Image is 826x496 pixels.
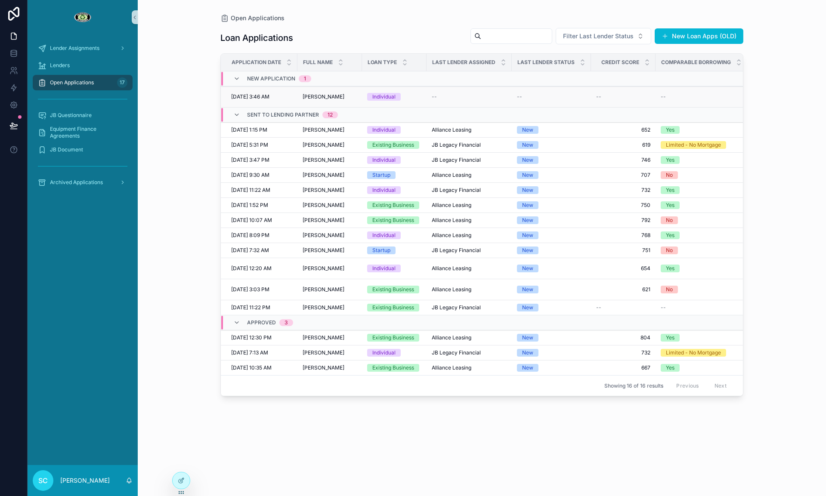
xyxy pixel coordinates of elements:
[432,187,481,194] span: JB Legacy Financial
[661,364,742,372] a: Yes
[432,349,481,356] span: JB Legacy Financial
[522,231,533,239] div: New
[303,157,344,163] span: [PERSON_NAME]
[303,265,344,272] span: [PERSON_NAME]
[517,231,586,239] a: New
[432,142,507,148] a: JB Legacy Financial
[432,334,507,341] a: Alliance Leasing
[666,201,674,209] div: Yes
[303,202,344,209] span: [PERSON_NAME]
[517,93,522,100] span: --
[33,125,133,140] a: Equipment Finance Agreements
[372,126,396,134] div: Individual
[231,142,292,148] a: [DATE] 5:31 PM
[661,265,742,272] a: Yes
[117,77,127,88] div: 17
[517,141,586,149] a: New
[367,334,421,342] a: Existing Business
[33,175,133,190] a: Archived Applications
[303,142,344,148] span: [PERSON_NAME]
[372,231,396,239] div: Individual
[596,93,650,100] a: --
[303,93,357,100] a: [PERSON_NAME]
[33,58,133,73] a: Lenders
[661,186,742,194] a: Yes
[368,59,397,66] span: Loan Type
[432,93,437,100] span: --
[596,349,650,356] a: 732
[231,364,272,371] span: [DATE] 10:35 AM
[231,217,292,224] a: [DATE] 10:07 AM
[367,126,421,134] a: Individual
[432,247,481,254] span: JB Legacy Financial
[661,93,742,100] a: --
[666,216,673,224] div: No
[432,232,507,239] a: Alliance Leasing
[522,286,533,293] div: New
[522,334,533,342] div: New
[661,231,742,239] a: Yes
[231,93,269,100] span: [DATE] 3:46 AM
[432,364,507,371] a: Alliance Leasing
[666,126,674,134] div: Yes
[432,93,507,100] a: --
[372,201,414,209] div: Existing Business
[231,217,272,224] span: [DATE] 10:07 AM
[231,364,292,371] a: [DATE] 10:35 AM
[367,246,421,254] a: Startup
[303,93,344,100] span: [PERSON_NAME]
[367,231,421,239] a: Individual
[372,216,414,224] div: Existing Business
[372,334,414,342] div: Existing Business
[372,265,396,272] div: Individual
[666,141,721,149] div: Limited - No Mortgage
[303,217,344,224] span: [PERSON_NAME]
[303,286,357,293] a: [PERSON_NAME]
[372,141,414,149] div: Existing Business
[231,232,269,239] span: [DATE] 8:09 PM
[304,75,306,82] div: 1
[596,247,650,254] a: 751
[517,364,586,372] a: New
[661,304,742,311] a: --
[303,334,344,341] span: [PERSON_NAME]
[596,232,650,239] a: 768
[303,157,357,163] a: [PERSON_NAME]
[596,364,650,371] a: 667
[596,187,650,194] span: 732
[231,202,268,209] span: [DATE] 1:52 PM
[232,59,281,66] span: Application Date
[303,364,357,371] a: [PERSON_NAME]
[303,172,357,179] a: [PERSON_NAME]
[596,334,650,341] a: 804
[666,334,674,342] div: Yes
[247,75,295,82] span: New Application
[432,286,507,293] a: Alliance Leasing
[432,304,481,311] span: JB Legacy Financial
[372,349,396,357] div: Individual
[432,126,507,133] a: Alliance Leasing
[596,217,650,224] a: 792
[50,62,70,69] span: Lenders
[596,142,650,148] span: 619
[50,146,83,153] span: JB Document
[522,156,533,164] div: New
[303,232,357,239] a: [PERSON_NAME]
[666,231,674,239] div: Yes
[596,286,650,293] a: 621
[596,126,650,133] span: 652
[231,265,292,272] a: [DATE] 12:20 AM
[372,156,396,164] div: Individual
[367,265,421,272] a: Individual
[432,265,471,272] span: Alliance Leasing
[372,286,414,293] div: Existing Business
[522,364,533,372] div: New
[367,364,421,372] a: Existing Business
[231,286,269,293] span: [DATE] 3:03 PM
[604,382,663,389] span: Showing 16 of 16 results
[432,334,471,341] span: Alliance Leasing
[303,364,344,371] span: [PERSON_NAME]
[432,187,507,194] a: JB Legacy Financial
